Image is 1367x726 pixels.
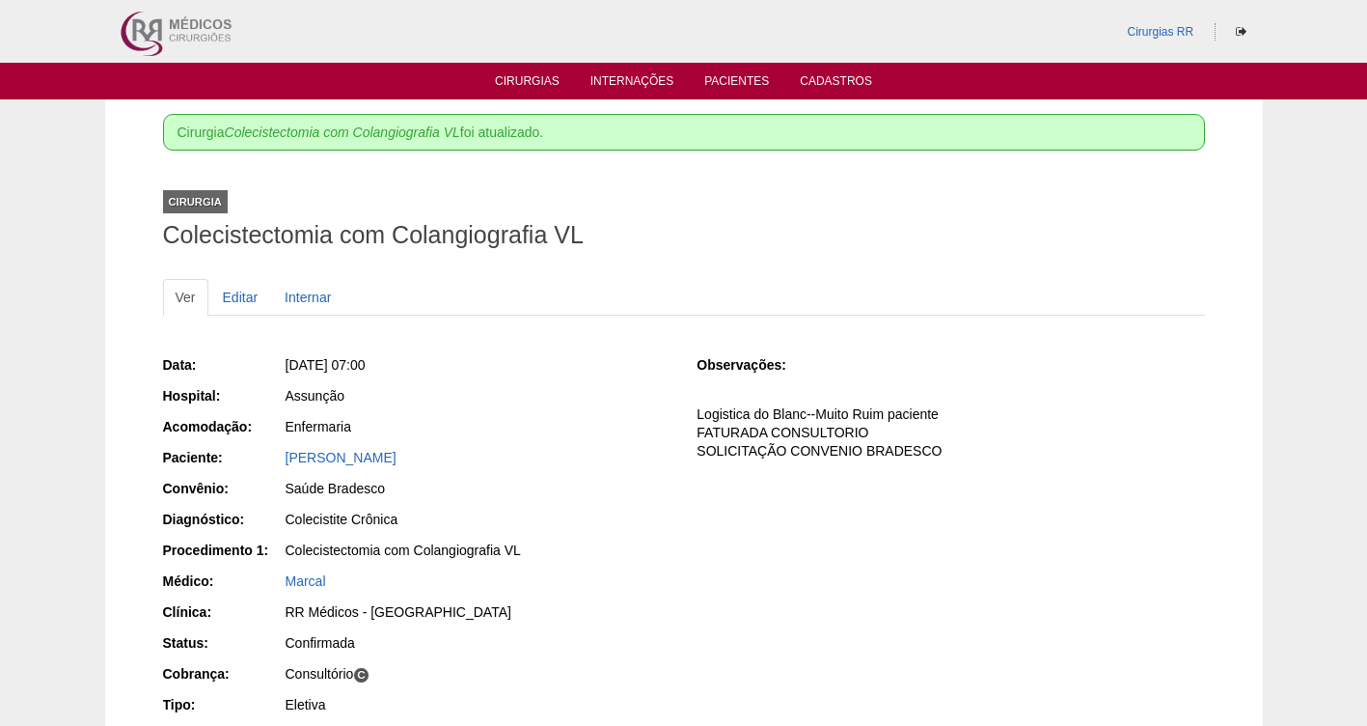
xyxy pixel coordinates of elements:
div: Saúde Bradesco [286,479,670,498]
div: Eletiva [286,695,670,714]
div: Paciente: [163,448,284,467]
h1: Colecistectomia com Colangiografia VL [163,223,1205,247]
div: Colecistectomia com Colangiografia VL [286,541,670,560]
a: Ver [163,279,208,316]
p: Logistica do Blanc--Muito Ruim paciente FATURADA CONSULTORIO SOLICITAÇÃO CONVENIO BRADESCO [697,405,1204,461]
div: Consultório [286,664,670,684]
a: Internações [590,74,674,94]
div: Cobrança: [163,664,284,684]
div: Diagnóstico: [163,510,284,529]
a: Editar [210,279,271,316]
a: Pacientes [704,74,769,94]
a: Cirurgias [495,74,560,94]
div: Colecistite Crônica [286,510,670,529]
div: RR Médicos - [GEOGRAPHIC_DATA] [286,602,670,622]
div: Confirmada [286,633,670,653]
div: Convênio: [163,479,284,498]
div: Clínica: [163,602,284,622]
div: Data: [163,355,284,375]
a: Cadastros [800,74,872,94]
div: Enfermaria [286,417,670,436]
div: Tipo: [163,695,284,714]
em: Colecistectomia com Colangiografia VL [225,125,460,140]
a: Internar [272,279,343,316]
div: Assunção [286,386,670,405]
div: Acomodação: [163,417,284,436]
i: Sair [1236,26,1246,38]
span: [DATE] 07:00 [286,357,366,373]
a: [PERSON_NAME] [286,450,396,465]
div: Cirurgia foi atualizado. [163,114,1205,151]
div: Observações: [697,355,817,375]
span: C [353,667,369,684]
div: Procedimento 1: [163,541,284,560]
div: Médico: [163,572,284,591]
div: Hospital: [163,386,284,405]
div: Status: [163,633,284,653]
div: Cirurgia [163,190,228,213]
a: Cirurgias RR [1127,25,1193,39]
a: Marcal [286,573,326,589]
